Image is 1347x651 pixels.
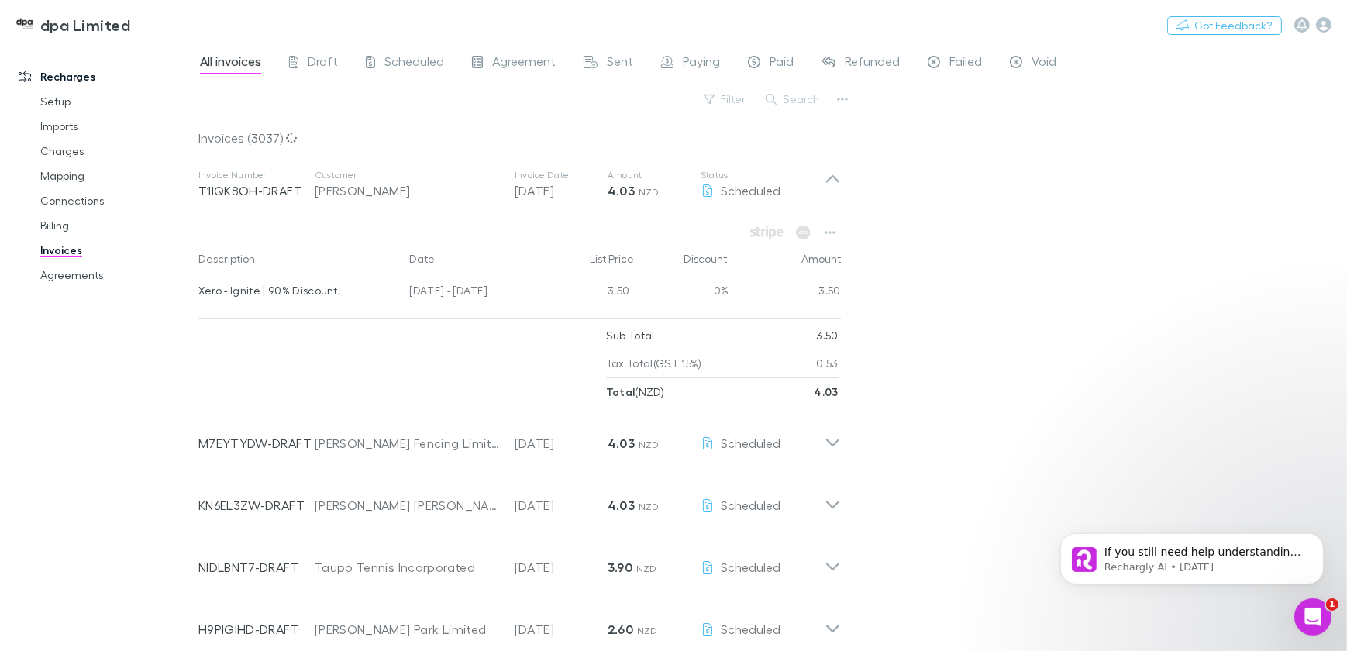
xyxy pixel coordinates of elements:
span: Draft [308,53,338,74]
p: ( NZD ) [606,378,664,406]
p: Invoice Number [198,169,315,181]
a: Connections [25,188,206,213]
span: Paying [683,53,720,74]
p: T1IQK8OH-DRAFT [198,181,315,200]
span: Available when invoice is finalised [792,222,815,243]
strong: 4.03 [608,498,635,513]
span: Sent [607,53,633,74]
div: Invoice NumberT1IQK8OH-DRAFTCustomer[PERSON_NAME]Invoice Date[DATE]Amount4.03 NZDStatusScheduled [186,153,853,215]
a: Imports [25,114,206,139]
a: dpa Limited [6,6,140,43]
p: H9PIGIHD-DRAFT [198,620,315,639]
h3: dpa Limited [40,15,130,34]
span: Paid [770,53,794,74]
a: Invoices [25,238,206,263]
div: 3.50 [543,274,636,312]
p: Tax Total (GST 15%) [606,350,702,377]
strong: 4.03 [608,436,635,451]
div: Xero - Ignite | 90% Discount. [198,274,398,307]
p: [DATE] [515,620,608,639]
p: 3.50 [817,322,839,350]
a: Setup [25,89,206,114]
strong: 3.90 [608,560,632,575]
div: NIDLBNT7-DRAFTTaupo Tennis Incorporated[DATE]3.90 NZDScheduled [186,530,853,592]
p: [DATE] [515,181,608,200]
strong: 4.03 [608,183,635,198]
div: 3.50 [729,274,841,312]
span: Available when invoice is finalised [746,222,787,243]
span: Refunded [845,53,900,74]
iframe: Intercom live chat [1294,598,1331,635]
iframe: Intercom notifications message [1037,501,1347,609]
a: Charges [25,139,206,164]
div: KN6EL3ZW-DRAFT[PERSON_NAME] [PERSON_NAME][DATE]4.03 NZDScheduled [186,468,853,530]
span: Failed [949,53,982,74]
a: Billing [25,213,206,238]
div: M7EYTYDW-DRAFT[PERSON_NAME] Fencing Limited[DATE]4.03 NZDScheduled [186,406,853,468]
p: [DATE] [515,434,608,453]
strong: 4.03 [815,385,839,398]
div: [PERSON_NAME] [PERSON_NAME] [315,496,499,515]
p: KN6EL3ZW-DRAFT [198,496,315,515]
span: Scheduled [721,183,780,198]
p: [DATE] [515,496,608,515]
p: Sub Total [606,322,655,350]
a: Mapping [25,164,206,188]
span: NZD [639,439,660,450]
span: NZD [637,625,658,636]
span: Void [1032,53,1056,74]
span: All invoices [200,53,261,74]
img: dpa Limited's Logo [16,15,34,34]
p: M7EYTYDW-DRAFT [198,434,315,453]
span: 1 [1326,598,1338,611]
span: Scheduled [721,498,780,512]
div: 0% [636,274,729,312]
span: Scheduled [721,560,780,574]
strong: Total [606,385,636,398]
button: Search [758,90,829,108]
span: Scheduled [721,436,780,450]
div: Taupo Tennis Incorporated [315,558,499,577]
div: [PERSON_NAME] [315,181,499,200]
p: Invoice Date [515,169,608,181]
span: NZD [636,563,657,574]
p: Status [701,169,825,181]
p: 0.53 [817,350,839,377]
button: Got Feedback? [1167,16,1282,35]
div: [DATE] - [DATE] [403,274,543,312]
a: Agreements [25,263,206,288]
a: Recharges [3,64,206,89]
span: NZD [639,186,660,198]
span: NZD [639,501,660,512]
span: Scheduled [721,622,780,636]
p: Amount [608,169,701,181]
p: [DATE] [515,558,608,577]
p: Customer [315,169,499,181]
div: [PERSON_NAME] Fencing Limited [315,434,499,453]
div: [PERSON_NAME] Park Limited [315,620,499,639]
span: Agreement [492,53,556,74]
span: Scheduled [384,53,444,74]
strong: 2.60 [608,622,633,637]
p: NIDLBNT7-DRAFT [198,558,315,577]
button: Filter [696,90,755,108]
